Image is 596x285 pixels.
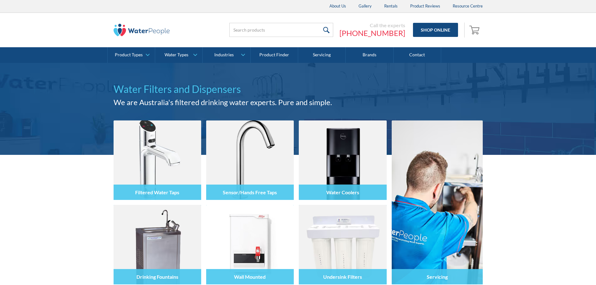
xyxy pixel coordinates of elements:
[114,24,170,36] img: The Water People
[136,274,178,280] h4: Drinking Fountains
[234,274,266,280] h4: Wall Mounted
[114,120,201,200] img: Filtered Water Taps
[413,23,458,37] a: Shop Online
[108,47,155,63] a: Product Types
[251,47,298,63] a: Product Finder
[299,120,386,200] img: Water Coolers
[206,205,294,284] img: Wall Mounted
[114,205,201,284] img: Drinking Fountains
[203,47,250,63] a: Industries
[469,25,481,35] img: shopping cart
[339,22,405,28] div: Call the experts
[468,23,483,38] a: Open empty cart
[135,189,179,195] h4: Filtered Water Taps
[165,52,188,58] div: Water Types
[323,274,362,280] h4: Undersink Filters
[115,52,143,58] div: Product Types
[229,23,333,37] input: Search products
[155,47,202,63] a: Water Types
[427,274,448,280] h4: Servicing
[326,189,359,195] h4: Water Coolers
[223,189,277,195] h4: Sensor/Hands Free Taps
[392,120,483,284] a: Servicing
[339,28,405,38] a: [PHONE_NUMBER]
[346,47,393,63] a: Brands
[298,47,346,63] a: Servicing
[214,52,234,58] div: Industries
[206,120,294,200] img: Sensor/Hands Free Taps
[299,205,386,284] img: Undersink Filters
[394,47,441,63] a: Contact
